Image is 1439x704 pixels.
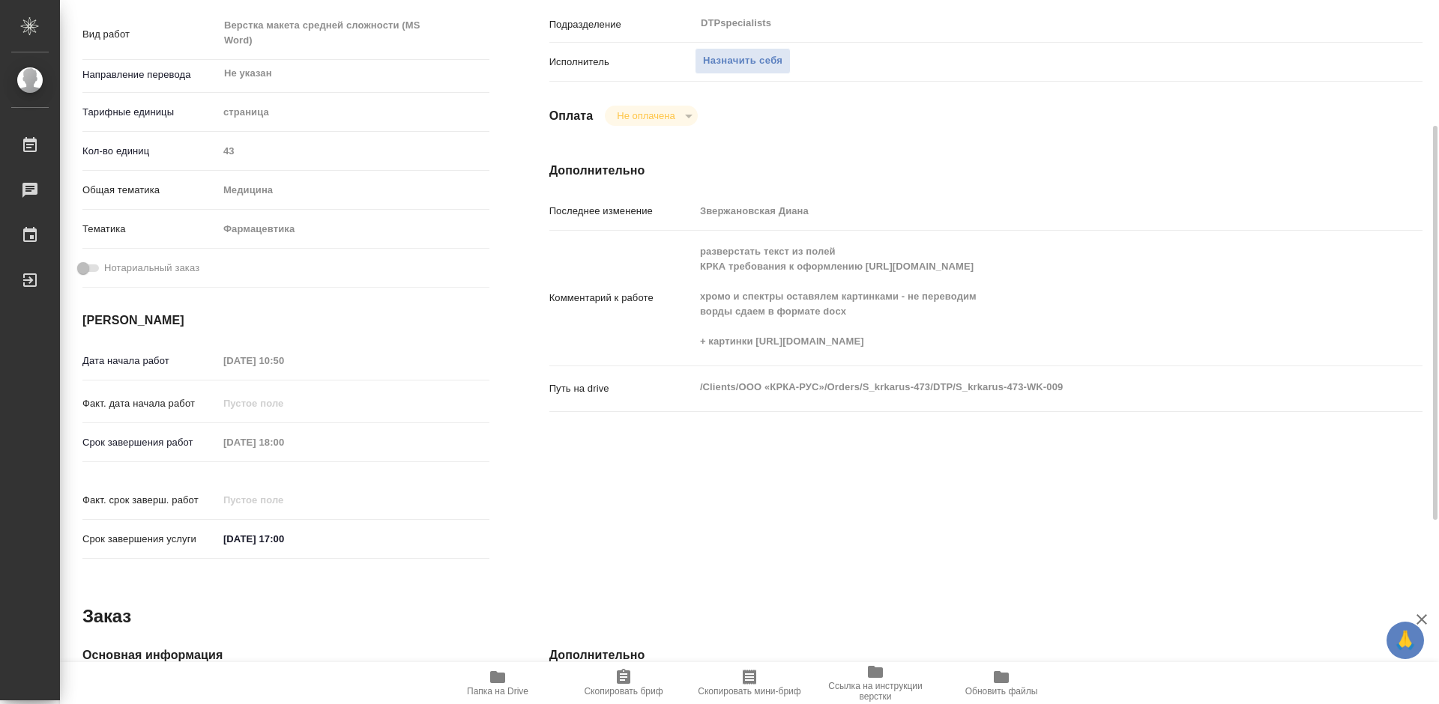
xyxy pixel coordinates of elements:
[1387,622,1424,659] button: 🙏
[549,381,695,396] p: Путь на drive
[698,686,800,697] span: Скопировать мини-бриф
[821,681,929,702] span: Ссылка на инструкции верстки
[218,216,489,242] div: Фармацевтика
[549,162,1423,180] h4: Дополнительно
[82,312,489,330] h4: [PERSON_NAME]
[82,532,218,547] p: Срок завершения услуги
[584,686,663,697] span: Скопировать бриф
[812,662,938,704] button: Ссылка на инструкции верстки
[218,140,489,162] input: Пустое поле
[435,662,561,704] button: Папка на Drive
[82,183,218,198] p: Общая тематика
[549,17,695,32] p: Подразделение
[965,686,1038,697] span: Обновить файлы
[612,109,679,122] button: Не оплачена
[218,100,489,125] div: страница
[82,493,218,508] p: Факт. срок заверш. работ
[82,646,489,664] h4: Основная информация
[549,107,594,125] h4: Оплата
[561,662,687,704] button: Скопировать бриф
[549,55,695,70] p: Исполнитель
[218,489,349,511] input: Пустое поле
[1393,625,1418,656] span: 🙏
[218,431,349,453] input: Пустое поле
[695,200,1350,222] input: Пустое поле
[82,27,218,42] p: Вид работ
[82,144,218,159] p: Кол-во единиц
[687,662,812,704] button: Скопировать мини-бриф
[605,106,697,126] div: Не оплачена
[82,396,218,411] p: Факт. дата начала работ
[218,177,489,203] div: Медицина
[82,435,218,450] p: Срок завершения работ
[695,374,1350,400] textarea: /Clients/ООО «КРКА-РУС»/Orders/S_krkarus-473/DTP/S_krkarus-473-WK-009
[549,204,695,219] p: Последнее изменение
[104,261,199,276] span: Нотариальный заказ
[549,291,695,306] p: Комментарий к работе
[695,48,791,74] button: Назначить себя
[549,646,1423,664] h4: Дополнительно
[218,350,349,371] input: Пустое поле
[82,604,131,628] h2: Заказ
[82,105,218,120] p: Тарифные единицы
[218,528,349,550] input: ✎ Введи что-нибудь
[938,662,1064,704] button: Обновить файлы
[703,52,782,70] span: Назначить себя
[82,67,218,82] p: Направление перевода
[695,239,1350,354] textarea: разверстать текст из полей КРКА требования к оформлению [URL][DOMAIN_NAME] хромо и спектры оставя...
[218,392,349,414] input: Пустое поле
[467,686,528,697] span: Папка на Drive
[82,222,218,237] p: Тематика
[82,353,218,368] p: Дата начала работ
